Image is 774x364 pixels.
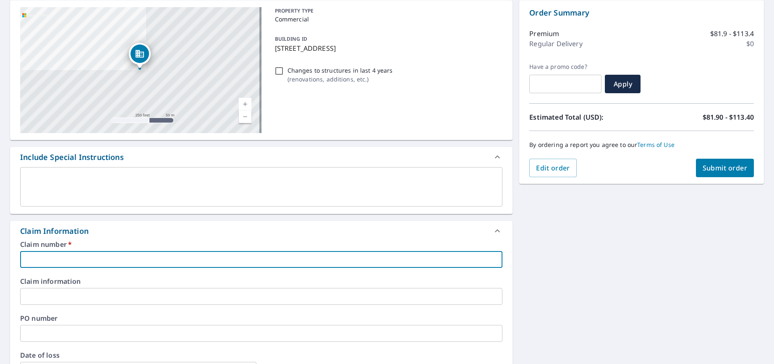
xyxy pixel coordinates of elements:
p: BUILDING ID [275,35,307,42]
p: Changes to structures in last 4 years [288,66,393,75]
a: Current Level 17, Zoom In [239,98,251,110]
div: Claim Information [20,225,89,237]
div: Include Special Instructions [10,147,513,167]
button: Submit order [696,159,754,177]
div: Dropped pin, building 1, Commercial property, 100 Hampton Dr Fairmont, MN 56031 [129,43,151,69]
a: Terms of Use [637,141,675,149]
label: Claim information [20,278,502,285]
p: $0 [746,39,754,49]
span: Submit order [703,163,748,173]
label: Claim number [20,241,502,248]
span: Edit order [536,163,570,173]
button: Edit order [529,159,577,177]
p: Estimated Total (USD): [529,112,641,122]
label: Date of loss [20,352,256,359]
p: $81.90 - $113.40 [703,112,754,122]
label: PO number [20,315,502,322]
a: Current Level 17, Zoom Out [239,110,251,123]
div: Claim Information [10,221,513,241]
label: Have a promo code? [529,63,601,71]
p: $81.9 - $113.4 [710,29,754,39]
p: Regular Delivery [529,39,582,49]
button: Apply [605,75,641,93]
p: ( renovations, additions, etc. ) [288,75,393,84]
p: Order Summary [529,7,754,18]
div: Include Special Instructions [20,152,124,163]
p: Premium [529,29,559,39]
p: PROPERTY TYPE [275,7,499,15]
p: Commercial [275,15,499,24]
p: [STREET_ADDRESS] [275,43,499,53]
p: By ordering a report you agree to our [529,141,754,149]
span: Apply [612,79,634,89]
